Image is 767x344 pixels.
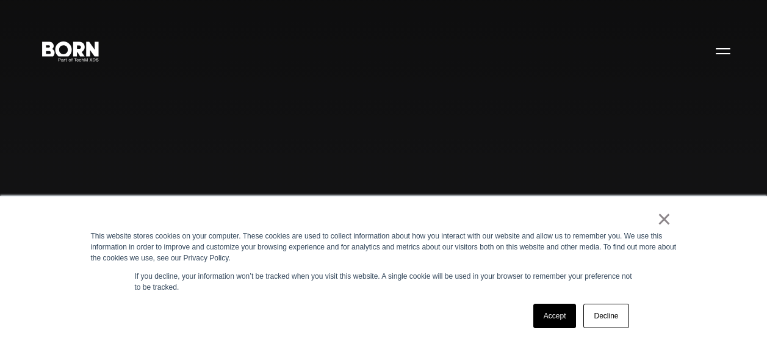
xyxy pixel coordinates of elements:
a: × [657,213,672,224]
p: If you decline, your information won’t be tracked when you visit this website. A single cookie wi... [135,271,633,293]
a: Decline [583,304,628,328]
div: This website stores cookies on your computer. These cookies are used to collect information about... [91,231,677,263]
a: Accept [533,304,577,328]
button: Open [708,38,738,63]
